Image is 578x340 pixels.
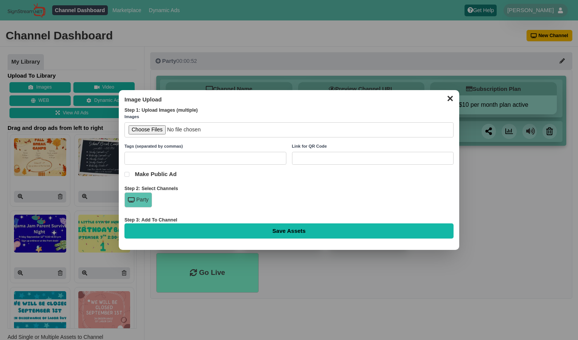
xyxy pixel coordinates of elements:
label: Tags (separated by commas) [124,143,286,150]
div: Party [124,192,152,207]
input: Save Assets [124,223,454,239]
div: Step 1: Upload Images (multiple) [124,107,454,114]
h3: Image Upload [124,96,454,103]
button: ✕ [443,92,457,103]
label: Link for QR Code [292,143,454,150]
input: Make Public Ad [124,172,129,177]
div: Step 2: Select Channels [124,186,454,192]
label: Images [124,114,454,120]
label: Make Public Ad [124,170,454,178]
div: Step 3: Add To Channel [124,217,454,224]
